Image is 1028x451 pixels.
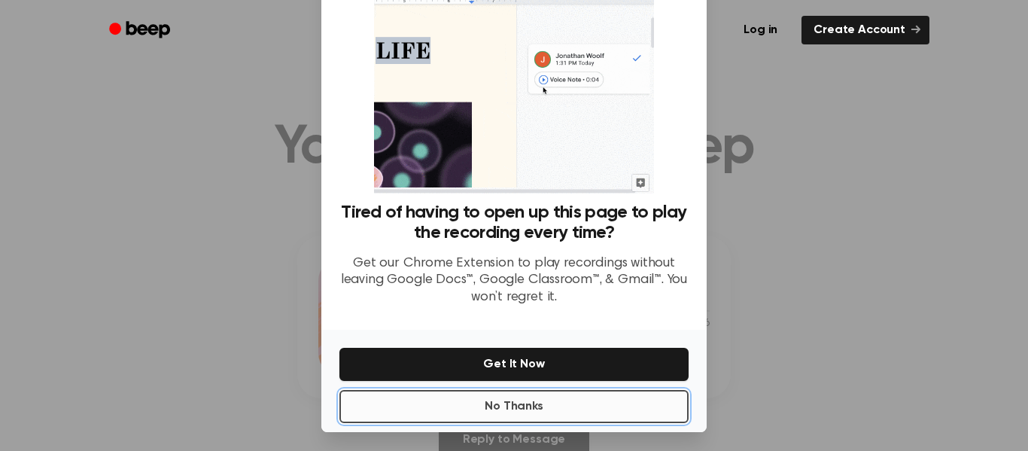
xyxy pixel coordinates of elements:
[339,255,689,306] p: Get our Chrome Extension to play recordings without leaving Google Docs™, Google Classroom™, & Gm...
[339,203,689,243] h3: Tired of having to open up this page to play the recording every time?
[339,348,689,381] button: Get It Now
[801,16,929,44] a: Create Account
[99,16,184,45] a: Beep
[728,13,792,47] a: Log in
[339,390,689,423] button: No Thanks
